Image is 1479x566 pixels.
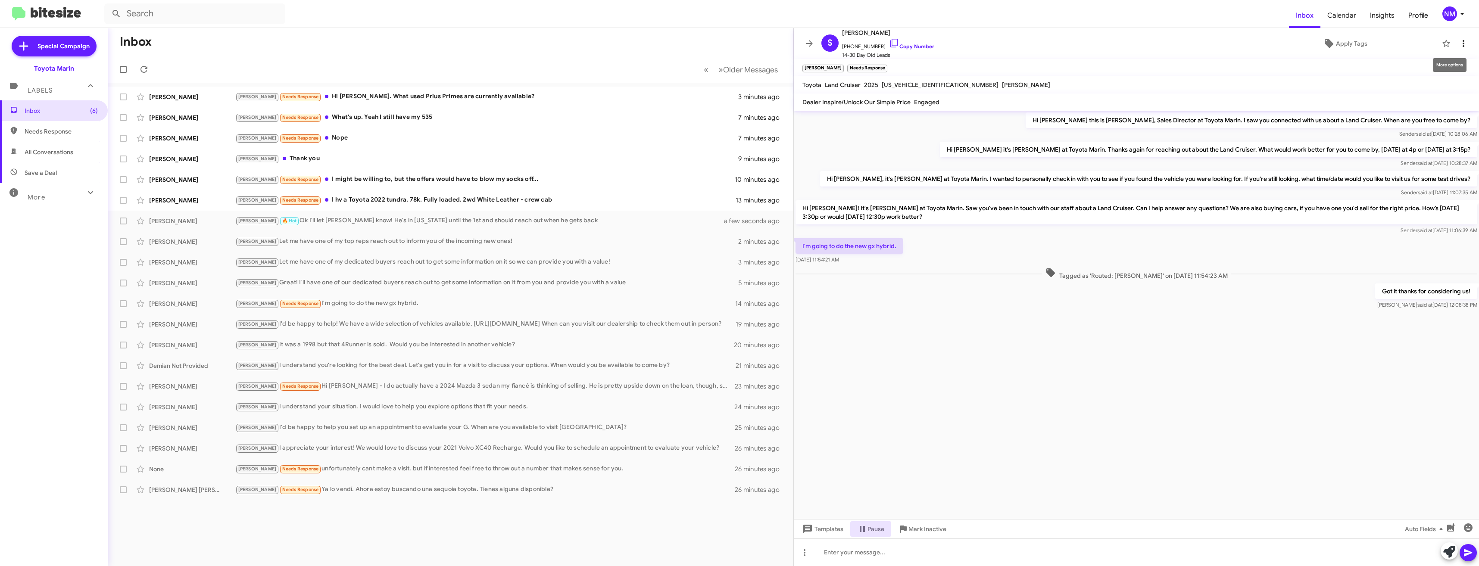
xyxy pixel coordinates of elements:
[235,402,735,412] div: I understand your situation. I would love to help you explore options that fit your needs.
[1320,3,1363,28] a: Calendar
[25,106,98,115] span: Inbox
[735,403,786,411] div: 24 minutes ago
[238,342,277,348] span: [PERSON_NAME]
[238,487,277,492] span: [PERSON_NAME]
[1375,283,1477,299] p: Got it thanks for considering us!
[940,142,1477,157] p: Hi [PERSON_NAME] it's [PERSON_NAME] at Toyota Marin. Thanks again for reaching out about the Land...
[282,466,319,472] span: Needs Response
[34,64,74,73] div: Toyota Marin
[238,363,277,368] span: [PERSON_NAME]
[1042,267,1231,280] span: Tagged as 'Routed: [PERSON_NAME]' on [DATE] 11:54:23 AM
[847,65,887,72] small: Needs Response
[704,64,708,75] span: «
[90,106,98,115] span: (6)
[1401,3,1435,28] a: Profile
[736,320,786,329] div: 19 minutes ago
[1417,160,1432,166] span: said at
[149,258,235,267] div: [PERSON_NAME]
[12,36,97,56] a: Special Campaign
[738,237,786,246] div: 2 minutes ago
[738,93,786,101] div: 3 minutes ago
[738,279,786,287] div: 5 minutes ago
[735,382,786,391] div: 23 minutes ago
[235,381,735,391] div: Hi [PERSON_NAME] - I do actually have a 2024 Mazda 3 sedan my fiancé is thinking of selling. He i...
[238,239,277,244] span: [PERSON_NAME]
[235,257,738,267] div: Let me have one of my dedicated buyers reach out to get some information on it so we can provide ...
[238,259,277,265] span: [PERSON_NAME]
[149,237,235,246] div: [PERSON_NAME]
[735,465,786,473] div: 26 minutes ago
[827,36,833,50] span: S
[735,217,786,225] div: a few seconds ago
[238,425,277,430] span: [PERSON_NAME]
[1289,3,1320,28] a: Inbox
[238,466,277,472] span: [PERSON_NAME]
[149,485,235,494] div: [PERSON_NAME] [PERSON_NAME]
[699,61,714,78] button: Previous
[235,216,735,226] div: Ok I'll let [PERSON_NAME] know! He's in [US_STATE] until the 1st and should reach out when he get...
[238,280,277,286] span: [PERSON_NAME]
[796,200,1477,224] p: Hi [PERSON_NAME]! It's [PERSON_NAME] at Toyota Marin. Saw you've been in touch with our staff abo...
[796,256,839,263] span: [DATE] 11:54:21 AM
[1417,302,1432,308] span: said at
[120,35,152,49] h1: Inbox
[238,301,277,306] span: [PERSON_NAME]
[1433,58,1467,72] div: More options
[238,321,277,327] span: [PERSON_NAME]
[238,115,277,120] span: [PERSON_NAME]
[1398,521,1453,537] button: Auto Fields
[802,65,844,72] small: [PERSON_NAME]
[149,175,235,184] div: [PERSON_NAME]
[802,81,821,89] span: Toyota
[149,361,235,370] div: Demian Not Provided
[738,113,786,122] div: 7 minutes ago
[238,445,277,451] span: [PERSON_NAME]
[882,81,998,89] span: [US_VEHICLE_IDENTIFICATION_NUMBER]
[282,197,319,203] span: Needs Response
[25,148,73,156] span: All Conversations
[738,155,786,163] div: 9 minutes ago
[282,135,319,141] span: Needs Response
[149,423,235,432] div: [PERSON_NAME]
[1377,302,1477,308] span: [PERSON_NAME] [DATE] 12:08:38 PM
[718,64,723,75] span: »
[235,92,738,102] div: Hi [PERSON_NAME]. What used Prius Primes are currently available?
[1418,189,1433,196] span: said at
[149,196,235,205] div: [PERSON_NAME]
[235,464,735,474] div: unfortunately cant make a visit. but if interested feel free to throw out a number that makes sen...
[908,521,946,537] span: Mark Inactive
[235,443,735,453] div: I appreciate your interest! We would love to discuss your 2021 Volvo XC40 Recharge. Would you lik...
[149,444,235,453] div: [PERSON_NAME]
[149,279,235,287] div: [PERSON_NAME]
[1401,160,1477,166] span: Sender [DATE] 10:28:37 AM
[282,301,319,306] span: Needs Response
[867,521,884,537] span: Pause
[1401,227,1477,233] span: Sender [DATE] 11:06:39 AM
[235,174,735,184] div: I might be willing to, but the offers would have to blow my socks off...
[235,485,735,494] div: Ya lo vendí. Ahora estoy buscando una sequoia toyota. Tienes alguna disponible?
[28,87,53,94] span: Labels
[802,98,911,106] span: Dealer Inspire/Unlock Our Simple Price
[238,197,277,203] span: [PERSON_NAME]
[1002,81,1050,89] span: [PERSON_NAME]
[842,28,934,38] span: [PERSON_NAME]
[1252,36,1438,51] button: Apply Tags
[723,65,778,75] span: Older Messages
[1363,3,1401,28] a: Insights
[736,196,786,205] div: 13 minutes ago
[235,423,735,432] div: I'd be happy to help you set up an appointment to evaluate your G. When are you available to visi...
[282,487,319,492] span: Needs Response
[282,218,297,224] span: 🔥 Hot
[235,319,736,329] div: I'd be happy to help! We have a wide selection of vehicles available. [URL][DOMAIN_NAME] When can...
[235,299,735,308] div: I'm going to do the new gx hybrid.
[238,177,277,182] span: [PERSON_NAME]
[1405,521,1446,537] span: Auto Fields
[1442,6,1457,21] div: NM
[149,113,235,122] div: [PERSON_NAME]
[1336,36,1367,51] span: Apply Tags
[864,81,878,89] span: 2025
[235,154,738,164] div: Thank you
